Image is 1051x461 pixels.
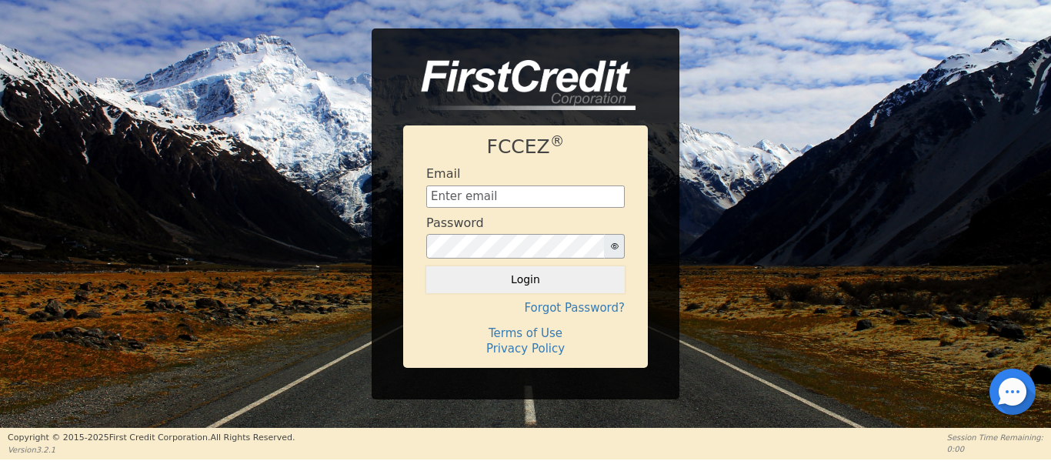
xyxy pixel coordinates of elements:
input: Enter email [426,185,625,209]
h4: Password [426,215,484,230]
input: password [426,234,605,259]
span: All Rights Reserved. [210,433,295,443]
h4: Forgot Password? [426,301,625,315]
h1: FCCEZ [426,135,625,159]
sup: ® [550,133,565,149]
h4: Privacy Policy [426,342,625,356]
p: 0:00 [947,443,1043,455]
p: Version 3.2.1 [8,444,295,456]
button: Login [426,266,625,292]
h4: Terms of Use [426,326,625,340]
img: logo-CMu_cnol.png [403,60,636,111]
p: Session Time Remaining: [947,432,1043,443]
h4: Email [426,166,460,181]
p: Copyright © 2015- 2025 First Credit Corporation. [8,432,295,445]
